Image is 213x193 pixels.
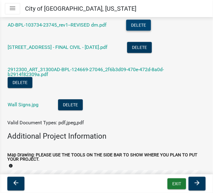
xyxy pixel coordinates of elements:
button: Delete [8,77,32,88]
a: Wall Signs.jpg [8,102,39,107]
button: Delete [127,42,152,53]
button: arrow_back [7,177,24,191]
i: arrow_forward [193,179,201,187]
span: Valid Document Types: pdf,jpeg,pdf [7,120,84,126]
label: Map Drawing: PLEASE USE THE TOOLS ON THE SIDE BAR TO SHOW WHERE YOU PLAN TO PUT YOUR PROJECT. [7,153,206,162]
button: menu [5,3,20,14]
button: arrow_forward [189,177,206,191]
wm-modal-confirm: Delete Document [127,45,152,51]
a: City of [GEOGRAPHIC_DATA], [US_STATE] [25,2,136,15]
a: [STREET_ADDRESS] - FINAL CIVIL - [DATE].pdf [8,44,108,50]
button: Delete [126,20,151,31]
button: Exit [167,178,186,189]
a: AD-BPL-103734-23745_rev1--REVISED dm.pdf [8,22,107,28]
wm-modal-confirm: Delete Document [58,102,83,108]
i: menu [9,5,16,12]
h4: Additional Project Information [7,132,206,141]
wm-modal-confirm: Delete Document [8,80,32,86]
a: 2912300_ART_31300AD-BPL-124669-27046_2f6b3d09-470e-472d-8a0d-b2914f82309a.pdf [8,67,164,77]
i: info [9,164,13,168]
button: Delete [58,99,83,110]
i: arrow_back [12,179,20,187]
wm-modal-confirm: Delete Document [126,23,151,28]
